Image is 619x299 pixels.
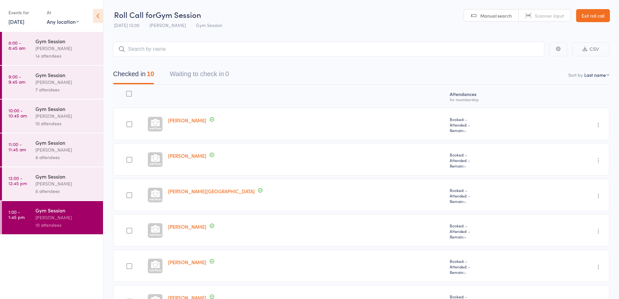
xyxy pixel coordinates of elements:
time: 11:00 - 11:45 am [8,142,26,152]
a: 12:00 -12:45 pmGym Session[PERSON_NAME]8 attendees [2,167,103,200]
span: Gym Session [156,9,201,20]
div: 8 attendees [35,187,97,195]
span: Booked: - [450,152,540,157]
div: [PERSON_NAME] [35,146,97,154]
span: Attended: - [450,122,540,128]
span: Manual search [480,12,512,19]
span: Scanner input [535,12,564,19]
time: 1:00 - 1:45 pm [8,209,25,220]
time: 9:00 - 9:45 am [8,74,25,84]
span: Attended: - [450,157,540,163]
div: Any location [47,18,79,25]
div: [PERSON_NAME] [35,180,97,187]
div: Gym Session [35,37,97,45]
div: Gym Session [35,207,97,214]
div: for membership [450,97,540,102]
div: [PERSON_NAME] [35,45,97,52]
time: 10:00 - 10:45 am [8,108,27,118]
div: Events for [8,7,40,18]
div: 8 attendees [35,154,97,161]
span: Booked: - [450,223,540,228]
div: 10 [147,70,154,77]
a: [PERSON_NAME] [168,259,206,265]
span: Remain: [450,198,540,204]
a: [PERSON_NAME] [168,223,206,230]
button: Checked in10 [113,67,154,84]
div: Gym Session [35,71,97,78]
span: Roll Call for [114,9,156,20]
div: [PERSON_NAME] [35,214,97,221]
a: [PERSON_NAME] [168,117,206,124]
span: Remain: [450,128,540,133]
button: Waiting to check in0 [170,67,229,84]
div: Last name [584,72,606,78]
div: Atten­dances [447,88,543,105]
div: Gym Session [35,173,97,180]
a: 8:00 -8:45 amGym Session[PERSON_NAME]14 attendees [2,32,103,65]
span: Attended: - [450,264,540,269]
a: 1:00 -1:45 pmGym Session[PERSON_NAME]10 attendees [2,201,103,234]
a: [DATE] [8,18,24,25]
span: Booked: - [450,258,540,264]
a: 10:00 -10:45 amGym Session[PERSON_NAME]10 attendees [2,100,103,133]
span: [PERSON_NAME] [149,22,186,28]
span: - [464,128,466,133]
span: [DATE] 13:00 [114,22,139,28]
label: Sort by [568,72,583,78]
a: [PERSON_NAME] [168,152,206,159]
a: 9:00 -9:45 amGym Session[PERSON_NAME]7 attendees [2,66,103,99]
span: - [464,269,466,275]
span: Booked: - [450,116,540,122]
span: Remain: [450,163,540,169]
span: Attended: - [450,228,540,234]
div: At [47,7,79,18]
div: [PERSON_NAME] [35,78,97,86]
time: 8:00 - 8:45 am [8,40,25,50]
a: Exit roll call [576,9,610,22]
div: [PERSON_NAME] [35,112,97,120]
div: Gym Session [35,139,97,146]
div: 0 [225,70,229,77]
span: Booked: - [450,187,540,193]
a: [PERSON_NAME][GEOGRAPHIC_DATA] [168,188,255,195]
div: 10 attendees [35,221,97,229]
input: Search by name [113,42,544,57]
span: Gym Session [196,22,222,28]
span: Attended: - [450,193,540,198]
span: - [464,234,466,239]
span: - [464,163,466,169]
time: 12:00 - 12:45 pm [8,175,27,186]
div: 14 attendees [35,52,97,60]
span: - [464,198,466,204]
div: 7 attendees [35,86,97,93]
div: Gym Session [35,105,97,112]
a: 11:00 -11:45 amGym Session[PERSON_NAME]8 attendees [2,133,103,167]
span: Remain: [450,269,540,275]
div: 10 attendees [35,120,97,127]
span: Remain: [450,234,540,239]
button: CSV [572,42,609,56]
